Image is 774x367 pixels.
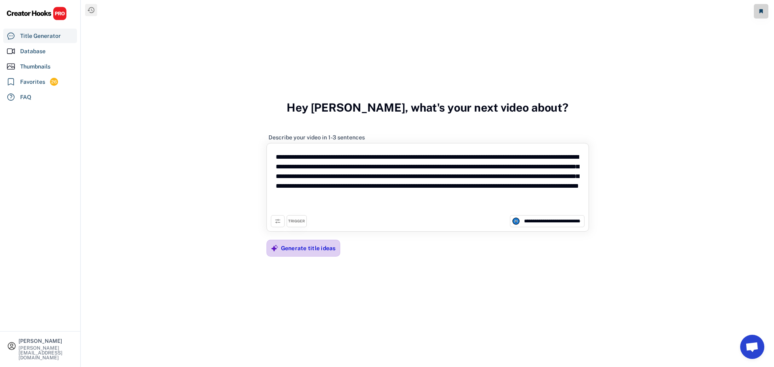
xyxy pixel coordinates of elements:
[20,93,31,102] div: FAQ
[287,92,568,123] h3: Hey [PERSON_NAME], what's your next video about?
[19,346,73,360] div: [PERSON_NAME][EMAIL_ADDRESS][DOMAIN_NAME]
[740,335,764,359] a: Open chat
[19,338,73,344] div: [PERSON_NAME]
[50,79,58,85] div: 26
[268,134,365,141] div: Describe your video in 1-3 sentences
[288,219,305,224] div: TRIGGER
[20,32,61,40] div: Title Generator
[20,47,46,56] div: Database
[281,245,336,252] div: Generate title ideas
[20,78,45,86] div: Favorites
[512,218,520,225] img: channels4_profile.jpg
[20,62,50,71] div: Thumbnails
[6,6,67,21] img: CHPRO%20Logo.svg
